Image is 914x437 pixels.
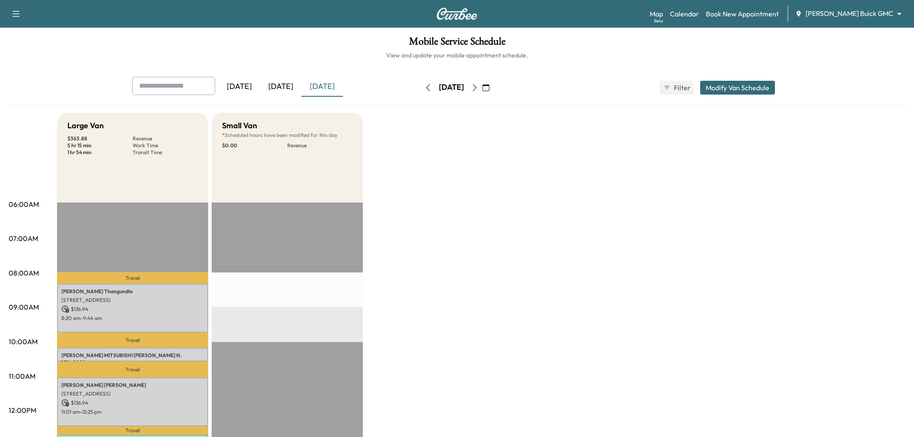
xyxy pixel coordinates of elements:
[706,9,779,19] a: Book New Appointment
[57,361,208,377] p: Travel
[57,332,208,348] p: Travel
[301,77,343,97] div: [DATE]
[660,81,693,95] button: Filter
[61,315,204,322] p: 8:20 am - 9:44 am
[61,288,204,295] p: [PERSON_NAME] Thangundla
[9,405,36,415] p: 12:00PM
[57,426,208,435] p: Travel
[9,336,38,347] p: 10:00AM
[133,149,198,156] p: Transit Time
[9,199,39,209] p: 06:00AM
[9,371,35,381] p: 11:00AM
[9,36,905,51] h1: Mobile Service Schedule
[439,82,464,93] div: [DATE]
[61,390,204,397] p: [STREET_ADDRESS]
[61,352,204,366] p: [PERSON_NAME] MITSUBISHI [PERSON_NAME] N. Mitsubishi
[133,135,198,142] p: Revenue
[61,408,204,415] p: 11:01 am - 12:25 pm
[674,82,689,93] span: Filter
[222,120,257,132] h5: Small Van
[67,149,133,156] p: 1 hr 54 min
[650,9,663,19] a: MapBeta
[806,9,893,19] span: [PERSON_NAME] Buick GMC
[61,399,204,407] p: $ 136.94
[9,268,39,278] p: 08:00AM
[219,77,260,97] div: [DATE]
[67,120,104,132] h5: Large Van
[654,18,663,24] div: Beta
[222,142,287,149] p: $ 0.00
[67,142,133,149] p: 5 hr 15 min
[9,233,38,244] p: 07:00AM
[222,132,352,139] p: Scheduled hours have been modified for this day
[9,51,905,60] h6: View and update your mobile appointment schedule.
[9,302,39,312] p: 09:00AM
[61,297,204,304] p: [STREET_ADDRESS]
[61,305,204,313] p: $ 136.94
[287,142,352,149] p: Revenue
[260,77,301,97] div: [DATE]
[61,382,204,389] p: [PERSON_NAME] [PERSON_NAME]
[133,142,198,149] p: Work Time
[57,272,208,284] p: Travel
[670,9,699,19] a: Calendar
[700,81,775,95] button: Modify Van Schedule
[67,135,133,142] p: $ 363.88
[436,8,478,20] img: Curbee Logo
